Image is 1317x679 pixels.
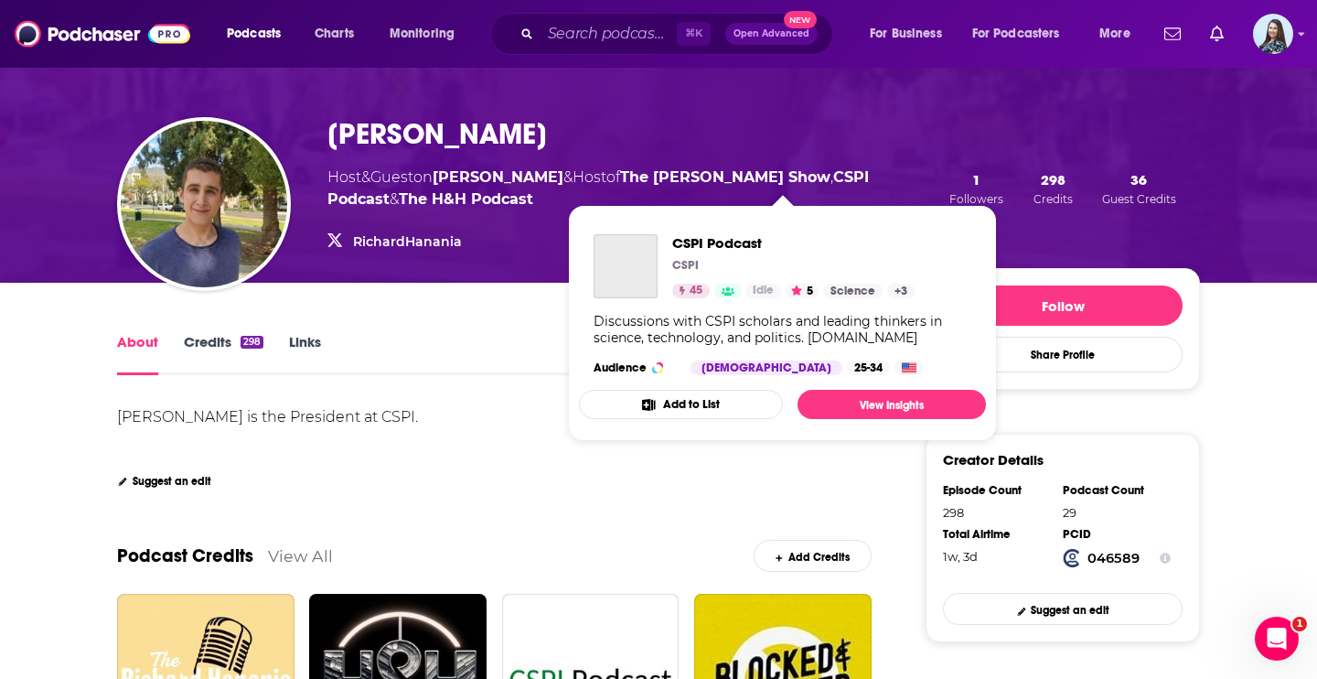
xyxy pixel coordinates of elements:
div: Podcast Count [1063,483,1171,498]
span: 1 [972,171,980,189]
a: Add Credits [754,540,872,572]
a: The Hanania Show [620,168,830,186]
a: Show notifications dropdown [1203,18,1231,49]
a: Charts [303,19,365,48]
span: 1 [1292,617,1307,631]
button: Add to List [579,390,783,419]
div: 29 [1063,505,1171,520]
button: open menu [857,19,965,48]
input: Search podcasts, credits, & more... [541,19,677,48]
a: Show notifications dropdown [1157,18,1188,49]
div: 298 [943,505,1051,520]
span: For Podcasters [972,21,1060,47]
span: Monitoring [390,21,455,47]
div: PCID [1063,527,1171,542]
img: User Profile [1253,14,1293,54]
a: View All [268,546,333,566]
a: CSPI Podcast [594,234,658,298]
span: ⌘ K [677,22,711,46]
button: open menu [1087,19,1153,48]
button: open menu [377,19,478,48]
img: Podchaser - Follow, Share and Rate Podcasts [15,16,190,51]
a: RichardHanania [353,233,462,250]
p: CSPI [672,258,699,273]
span: , [830,168,833,186]
span: Podcasts [227,21,281,47]
a: Science [823,284,883,298]
div: Total Airtime [943,527,1051,542]
span: 298 [1041,171,1065,189]
span: & [563,168,573,186]
span: Followers [949,192,1003,206]
span: Guest Credits [1102,192,1176,206]
span: Idle [753,282,774,300]
span: Host [327,168,361,186]
div: [PERSON_NAME] is the President at CSPI. [117,408,418,426]
div: Discussions with CSPI scholars and leading thinkers in science, technology, and politics. [DOMAIN... [594,313,971,346]
a: CSPI Podcast [672,234,915,252]
a: Suggest an edit [117,475,211,488]
h3: Audience [594,361,676,375]
button: 5 [786,284,819,298]
button: Open AdvancedNew [725,23,818,45]
strong: 046589 [1087,550,1140,566]
a: +3 [887,284,915,298]
button: open menu [214,19,305,48]
button: Show Info [1160,549,1171,567]
h3: Creator Details [943,451,1044,469]
span: Logged in as brookefortierpr [1253,14,1293,54]
span: More [1099,21,1130,47]
button: open menu [960,19,1087,48]
span: Credits [1033,192,1073,206]
iframe: Intercom live chat [1255,617,1299,661]
button: Show profile menu [1253,14,1293,54]
span: 255 hours, 35 minutes, 32 seconds [943,549,978,564]
a: View Insights [798,390,986,419]
a: The H&H Podcast [399,190,533,208]
a: Links [289,333,321,375]
button: 1Followers [944,170,1009,207]
span: New [784,11,817,28]
img: Richard Hanania [121,121,287,287]
div: Search podcasts, credits, & more... [508,13,851,55]
span: of [606,168,830,186]
img: Podchaser Creator ID logo [1063,549,1081,567]
span: on [413,168,563,186]
a: Idle [745,284,781,298]
a: 45 [672,284,710,298]
span: Host [573,168,606,186]
a: Credits298 [184,333,263,375]
div: [DEMOGRAPHIC_DATA] [691,361,842,375]
a: Podcast Credits [117,544,253,567]
h1: [PERSON_NAME] [327,116,547,152]
button: Share Profile [943,337,1183,372]
button: Follow [943,286,1183,326]
span: Guest [370,168,413,186]
span: Open Advanced [733,29,809,38]
div: 298 [241,336,263,349]
span: 45 [690,282,702,300]
span: Charts [315,21,354,47]
span: For Business [870,21,942,47]
button: 36Guest Credits [1097,170,1182,207]
span: 36 [1130,171,1147,189]
div: 25-34 [847,361,890,375]
button: 298Credits [1028,170,1078,207]
div: Episode Count [943,483,1051,498]
a: About [117,333,158,375]
span: & [390,190,399,208]
a: Hanania [433,168,563,186]
span: & [361,168,370,186]
a: Suggest an edit [943,593,1183,625]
